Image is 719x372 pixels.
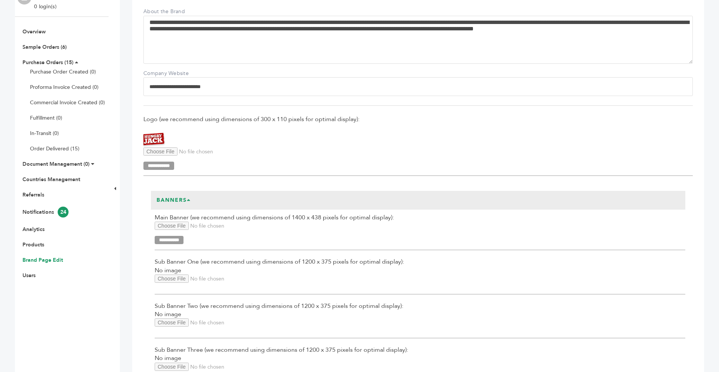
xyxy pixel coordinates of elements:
a: Order Delivered (15) [30,145,79,152]
a: In-Transit (0) [30,130,59,137]
a: Notifications24 [22,208,69,216]
div: No image [155,258,685,294]
label: Company Website [143,70,196,77]
a: Fulfillment (0) [30,114,62,121]
a: Proforma Invoice Created (0) [30,84,98,91]
a: Brand Page Edit [22,256,63,264]
span: Main Banner (we recommend using dimensions of 1400 x 438 pixels for optimal display): [155,213,685,222]
a: Sample Orders (6) [22,43,67,51]
a: Analytics [22,226,45,233]
a: Users [22,272,36,279]
span: 24 [58,207,69,217]
a: Purchase Orders (15) [22,59,73,66]
a: Overview [22,28,46,35]
img: Hungry Jack [143,132,166,147]
span: Sub Banner One (we recommend using dimensions of 1200 x 375 pixels for optimal display): [155,258,685,266]
label: About the Brand [143,8,196,15]
span: Sub Banner Two (we recommend using dimensions of 1200 x 375 pixels for optimal display): [155,302,685,310]
span: Logo (we recommend using dimensions of 300 x 110 pixels for optimal display): [143,115,693,123]
a: Document Management (0) [22,160,90,168]
div: No image [155,302,685,338]
a: Countries Management [22,176,80,183]
a: Referrals [22,191,44,198]
a: Commercial Invoice Created (0) [30,99,105,106]
a: Products [22,241,44,248]
span: Sub Banner Three (we recommend using dimensions of 1200 x 375 pixels for optimal display): [155,346,685,354]
h3: Banners [151,191,197,210]
a: Purchase Order Created (0) [30,68,96,75]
